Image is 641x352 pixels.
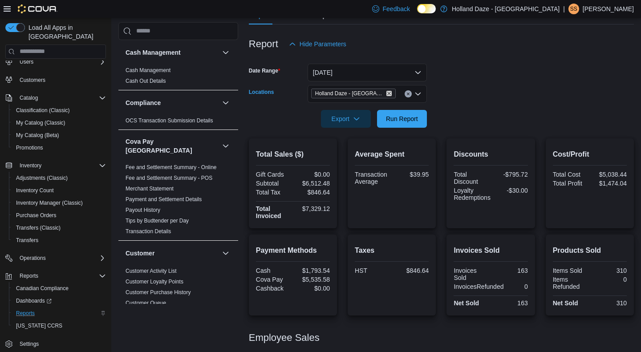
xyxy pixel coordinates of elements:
div: Subtotal [256,180,291,187]
button: Users [16,57,37,67]
button: Cova Pay [GEOGRAPHIC_DATA] [126,137,219,155]
span: Transaction Details [126,228,171,235]
span: Inventory [20,162,41,169]
div: Total Cost [553,171,588,178]
a: [US_STATE] CCRS [12,320,66,331]
button: Run Report [377,110,427,128]
h2: Products Sold [553,245,627,256]
a: Reports [12,308,38,319]
a: Purchase Orders [12,210,60,221]
span: Catalog [16,93,106,103]
span: Reports [16,310,35,317]
button: Transfers (Classic) [9,222,110,234]
a: Cash Management [126,67,170,73]
span: Adjustments (Classic) [16,174,68,182]
h3: Report [249,39,278,49]
button: My Catalog (Beta) [9,129,110,142]
span: Adjustments (Classic) [12,173,106,183]
span: Merchant Statement [126,185,174,192]
a: Promotions [12,142,47,153]
button: Reports [9,307,110,320]
h2: Total Sales ($) [256,149,330,160]
span: Transfers [12,235,106,246]
a: Merchant Statement [126,186,174,192]
p: Holland Daze - [GEOGRAPHIC_DATA] [452,4,560,14]
span: OCS Transaction Submission Details [126,117,213,124]
a: Payout History [126,207,160,213]
button: [DATE] [308,64,427,81]
div: Loyalty Redemptions [454,187,491,201]
button: Classification (Classic) [9,104,110,117]
span: Run Report [386,114,418,123]
span: Operations [16,253,106,263]
span: Washington CCRS [12,320,106,331]
span: Promotions [16,144,43,151]
h2: Payment Methods [256,245,330,256]
button: Customer [220,248,231,259]
span: Customers [16,74,106,85]
a: Dashboards [12,295,55,306]
div: $39.95 [394,171,429,178]
div: $5,535.58 [295,276,330,283]
span: Payment and Settlement Details [126,196,202,203]
a: Canadian Compliance [12,283,72,294]
div: $846.64 [295,189,330,196]
div: Cash Management [118,65,238,90]
button: Customers [2,73,110,86]
div: Total Tax [256,189,291,196]
div: $6,512.48 [295,180,330,187]
a: Customers [16,75,49,85]
div: InvoicesRefunded [454,283,503,290]
span: Reports [16,271,106,281]
a: Inventory Count [12,185,57,196]
h2: Cost/Profit [553,149,627,160]
button: Hide Parameters [285,35,350,53]
span: Customers [20,77,45,84]
a: My Catalog (Beta) [12,130,63,141]
div: Shawn S [568,4,579,14]
button: Cash Management [126,48,219,57]
span: Dashboards [16,297,52,304]
img: Cova [18,4,57,13]
button: Adjustments (Classic) [9,172,110,184]
span: [US_STATE] CCRS [16,322,62,329]
button: Compliance [126,98,219,107]
div: $0.00 [295,171,330,178]
div: $7,329.12 [295,205,330,212]
div: HST [355,267,390,274]
strong: Net Sold [454,299,479,307]
button: Reports [16,271,42,281]
span: Feedback [383,4,410,13]
span: Cash Out Details [126,77,166,85]
button: Clear input [405,90,412,97]
h2: Invoices Sold [454,245,527,256]
span: Transfers (Classic) [16,224,61,231]
a: Cash Out Details [126,78,166,84]
strong: Total Invoiced [256,205,281,219]
button: Customer [126,249,219,258]
span: Export [326,110,365,128]
button: Compliance [220,97,231,108]
span: Reports [20,272,38,279]
a: Customer Queue [126,300,166,306]
a: Adjustments (Classic) [12,173,71,183]
button: Canadian Compliance [9,282,110,295]
div: Gift Cards [256,171,291,178]
div: 163 [493,267,528,274]
div: $5,038.44 [592,171,627,178]
button: Promotions [9,142,110,154]
div: Total Discount [454,171,489,185]
a: Transfers [12,235,42,246]
a: Settings [16,339,42,349]
span: Tips by Budtender per Day [126,217,189,224]
span: Fee and Settlement Summary - Online [126,164,217,171]
span: Customer Purchase History [126,289,191,296]
span: Customer Queue [126,299,166,307]
a: Tips by Budtender per Day [126,218,189,224]
a: Customer Activity List [126,268,177,274]
span: SS [570,4,577,14]
h2: Taxes [355,245,429,256]
button: Transfers [9,234,110,247]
